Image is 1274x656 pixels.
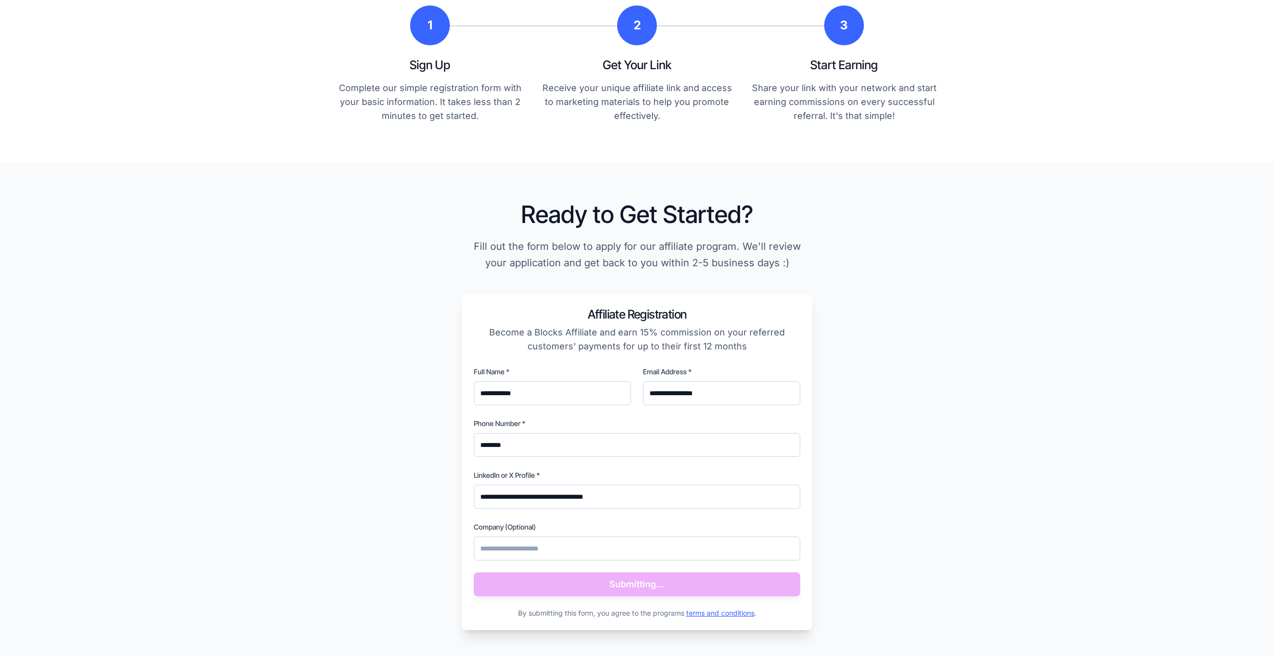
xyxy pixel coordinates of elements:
[748,57,940,73] h3: Start Earning
[748,81,940,123] p: Share your link with your network and start earning commissions on every successful referral. It'...
[541,57,733,73] h3: Get Your Link
[643,367,692,376] label: Email Address *
[474,419,526,428] label: Phone Number *
[474,608,800,618] p: By submitting this form, you agree to the programs .
[474,471,540,479] label: LinkedIn or X Profile *
[474,326,800,353] div: Become a Blocks Affiliate and earn 15% commission on your referred customers' payments for up to ...
[474,307,800,323] div: Affiliate Registration
[427,17,432,33] span: 1
[474,367,510,376] label: Full Name *
[840,17,848,33] span: 3
[334,81,526,123] p: Complete our simple registration form with your basic information. It takes less than 2 minutes t...
[462,238,812,271] p: Fill out the form below to apply for our affiliate program. We'll review your application and get...
[462,203,812,226] h2: Ready to Get Started?
[334,57,526,73] h3: Sign Up
[686,609,754,617] a: terms and conditions
[541,81,733,123] p: Receive your unique affiliate link and access to marketing materials to help you promote effectiv...
[634,17,641,33] span: 2
[474,523,536,531] label: Company (Optional)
